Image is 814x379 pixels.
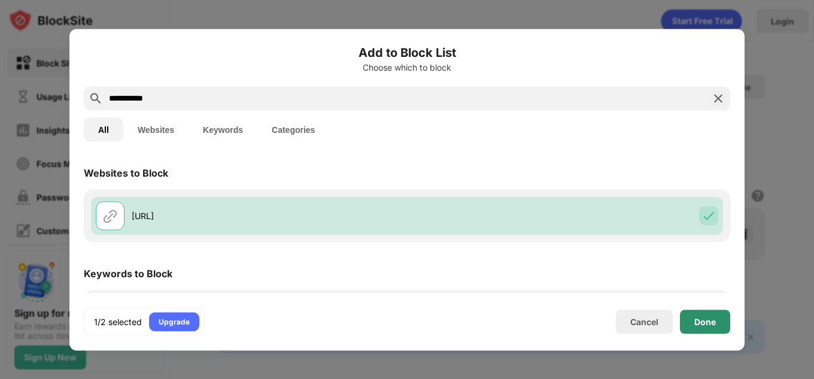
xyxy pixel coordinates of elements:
div: 1/2 selected [94,316,142,328]
div: Done [694,317,716,326]
div: Choose which to block [84,62,730,72]
div: Upgrade [159,316,190,328]
div: Keywords to Block [84,267,172,279]
h6: Add to Block List [84,43,730,61]
img: url.svg [103,208,117,223]
button: Categories [257,117,329,141]
div: Cancel [630,317,658,327]
img: search.svg [89,91,103,105]
button: Keywords [189,117,257,141]
div: Websites to Block [84,166,168,178]
button: All [84,117,123,141]
button: Websites [123,117,189,141]
div: [URL] [132,210,407,222]
img: search-close [711,91,725,105]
